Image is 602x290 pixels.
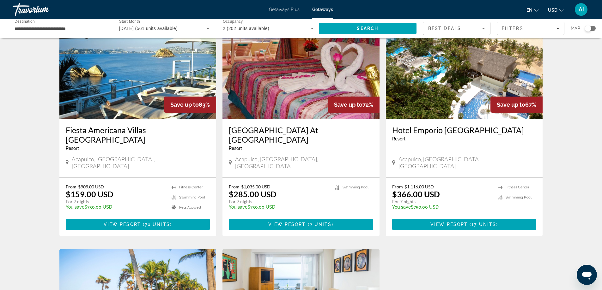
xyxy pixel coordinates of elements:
span: Save up to [497,101,525,108]
button: View Resort(17 units) [392,219,537,230]
span: From [229,184,240,189]
span: Filters [502,26,523,31]
span: Resort [66,146,79,151]
span: AI [579,6,584,13]
span: USD [548,8,557,13]
button: View Resort(76 units) [66,219,210,230]
span: $1,116.00 USD [404,184,434,189]
span: Resort [229,146,242,151]
span: Resort [392,136,405,141]
span: ( ) [306,222,334,227]
span: ( ) [141,222,172,227]
a: Fiesta Americana Villas [GEOGRAPHIC_DATA] [66,125,210,144]
span: 2 (202 units available) [223,26,269,31]
span: Map [571,24,580,33]
div: 67% [490,97,543,113]
span: 2 units [310,222,332,227]
a: Getaways [312,7,333,12]
p: For 7 nights [229,199,329,204]
img: Fiesta Americana Villas Acapulco [59,18,216,119]
span: From [392,184,403,189]
div: 83% [164,97,216,113]
mat-select: Sort by [428,25,485,32]
span: 17 units [471,222,496,227]
span: Save up to [334,101,362,108]
p: $285.00 USD [229,189,277,199]
span: [DATE] (561 units available) [119,26,178,31]
p: $159.00 USD [66,189,113,199]
span: en [526,8,532,13]
span: Acapulco, [GEOGRAPHIC_DATA], [GEOGRAPHIC_DATA] [72,156,210,169]
span: Search [357,26,378,31]
span: View Resort [268,222,306,227]
button: Search [319,23,417,34]
p: $750.00 USD [229,204,329,210]
img: Playa Acapulco Beach At Playa Suites [222,18,380,119]
p: $750.00 USD [66,204,166,210]
span: ( ) [468,222,498,227]
span: Swimming Pool [179,195,205,199]
p: For 7 nights [392,199,492,204]
a: [GEOGRAPHIC_DATA] At [GEOGRAPHIC_DATA] [229,125,373,144]
div: 72% [328,97,380,113]
button: Filters [497,22,564,35]
span: $909.00 USD [78,184,104,189]
a: Hotel Emporio [GEOGRAPHIC_DATA] [392,125,537,135]
button: View Resort(2 units) [229,219,373,230]
span: View Resort [430,222,468,227]
span: Save up to [170,101,199,108]
button: Change language [526,5,538,15]
input: Select destination [15,25,106,33]
span: Acapulco, [GEOGRAPHIC_DATA], [GEOGRAPHIC_DATA] [235,156,373,169]
span: $1,035.00 USD [241,184,271,189]
span: Swimming Pool [343,185,368,189]
button: User Menu [573,3,589,16]
span: Destination [15,19,35,23]
p: $750.00 USD [392,204,492,210]
img: Hotel Emporio Acapulco [386,18,543,119]
span: Pets Allowed [179,205,201,210]
span: You save [392,204,411,210]
p: $366.00 USD [392,189,440,199]
a: Getaways Plus [269,7,300,12]
span: You save [229,204,247,210]
span: View Resort [104,222,141,227]
span: From [66,184,76,189]
span: Best Deals [428,26,461,31]
span: Occupancy [223,20,243,24]
span: 76 units [145,222,170,227]
span: You save [66,204,84,210]
p: For 7 nights [66,199,166,204]
span: Acapulco, [GEOGRAPHIC_DATA], [GEOGRAPHIC_DATA] [398,156,537,169]
a: Travorium [13,1,76,18]
span: Fitness Center [506,185,529,189]
span: Start Month [119,20,140,24]
button: Change currency [548,5,563,15]
iframe: Button to launch messaging window [577,265,597,285]
span: Swimming Pool [506,195,532,199]
span: Fitness Center [179,185,203,189]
